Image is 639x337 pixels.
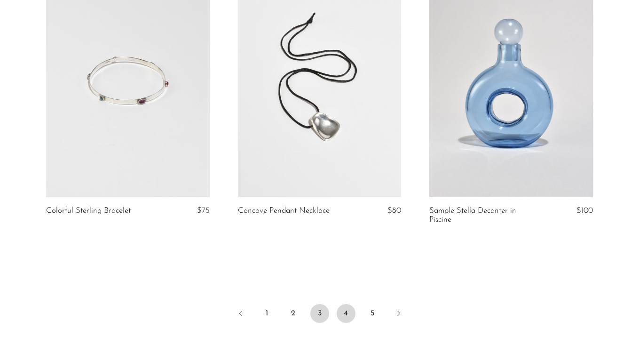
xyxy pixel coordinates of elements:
[284,304,303,323] a: 2
[258,304,276,323] a: 1
[429,207,538,224] a: Sample Stella Decanter in Piscine
[231,304,250,325] a: Previous
[387,207,401,215] span: $80
[363,304,382,323] a: 5
[337,304,355,323] span: 4
[310,304,329,323] a: 3
[197,207,210,215] span: $75
[238,207,330,215] a: Concave Pendant Necklace
[576,207,593,215] span: $100
[389,304,408,325] a: Next
[46,207,131,215] a: Colorful Sterling Bracelet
